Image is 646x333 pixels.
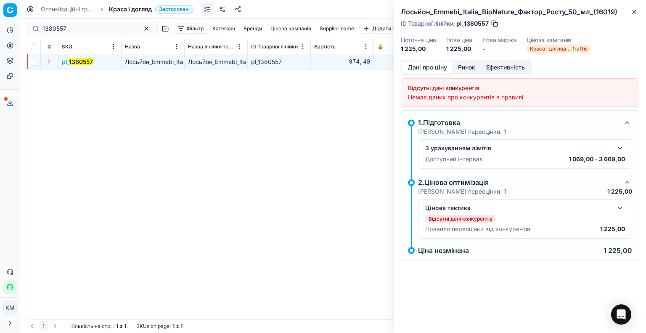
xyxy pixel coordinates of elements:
[418,247,469,254] p: Ціна незмінена
[251,43,298,50] span: ID Товарної лінійки
[446,45,472,53] dd: 1 225,00
[44,42,54,52] button: Expand all
[314,58,370,66] div: 974,40
[125,43,140,50] span: Назва
[3,301,17,314] button: КM
[377,43,384,50] span: 🔒
[446,37,472,43] dt: Нова ціна
[116,323,118,330] strong: 1
[418,128,506,136] p: [PERSON_NAME] переоцінки:
[359,24,413,34] button: Додати фільтр
[174,24,207,34] button: Фільтр
[482,45,517,53] dd: -
[418,177,619,187] div: 2.Цінова оптимізація
[408,93,632,101] div: Немає даних про конкурентів в правилі
[503,128,506,135] strong: 1
[70,323,126,330] div: :
[120,323,122,330] strong: з
[267,24,315,34] button: Цінова кампанія
[401,7,639,17] h2: Лосьйон_Emmebi_Italia_BioNature_Фактор_Росту_50_мл_(16019)
[527,37,591,43] dt: Цінова кампанія
[240,24,265,34] button: Бренди
[124,323,126,330] strong: 1
[527,45,591,53] span: Краса і догляд _ Traffic
[453,61,481,74] button: Ринок
[456,19,489,28] span: pl_1380557
[69,58,93,65] mark: 1380557
[425,144,612,152] div: З урахуванням лімітів
[251,58,307,66] div: pl_1380557
[401,37,436,43] dt: Поточна ціна
[425,225,530,233] p: Правило переоцінки від конкурентів
[109,5,152,13] span: Краса і догляд
[429,216,492,222] p: Відсутні дані конкурентів
[62,58,93,66] span: pl_
[41,5,95,13] a: Оптимізаційні групи
[136,323,171,330] span: SKUs on page :
[569,155,625,163] p: 1 069,00 - 3 669,00
[418,117,619,128] div: 1.Підготовка
[62,58,93,66] button: pl_1380557
[172,323,175,330] strong: 1
[4,301,16,314] span: КM
[109,5,193,13] span: Краса і доглядЗастосовані
[408,84,632,92] div: Відсутні дані конкурентів
[50,321,60,331] button: Go to next page
[70,323,111,330] span: Кількість на стр.
[600,225,625,233] p: 1 225,00
[27,321,37,331] button: Go to previous page
[44,56,54,67] button: Expand
[209,24,238,34] button: Категорії
[482,37,517,43] dt: Нова маржа
[401,45,436,53] dd: 1 225,00
[41,5,193,13] nav: breadcrumb
[62,43,72,50] span: SKU
[418,187,506,196] p: [PERSON_NAME] переоцінки:
[188,43,236,50] span: Назва лінійки товарів
[604,247,632,254] p: 1 225,00
[425,155,483,163] p: Доступний інтервал
[401,21,455,27] span: ID Товарної лінійки :
[402,61,453,74] button: Дані про ціну
[316,24,357,34] button: Supplier name
[188,58,244,66] div: Лосьйон_Emmebi_Italia_BioNature_Фактор_Росту_50_мл_(16019)
[481,61,530,74] button: Ефективність
[155,5,193,13] span: Застосовані
[39,321,48,331] button: 1
[125,58,305,65] span: Лосьйон_Emmebi_Italia_BioNature_Фактор_Росту_50_мл_(16019)
[42,24,135,33] input: Пошук по SKU або назві
[176,323,179,330] strong: з
[180,323,183,330] strong: 1
[27,321,60,331] nav: pagination
[503,188,506,195] strong: 1
[425,204,612,212] div: Цінова тактика
[611,304,631,325] div: Open Intercom Messenger
[314,43,336,50] span: Вартість
[607,187,632,196] p: 1 225,00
